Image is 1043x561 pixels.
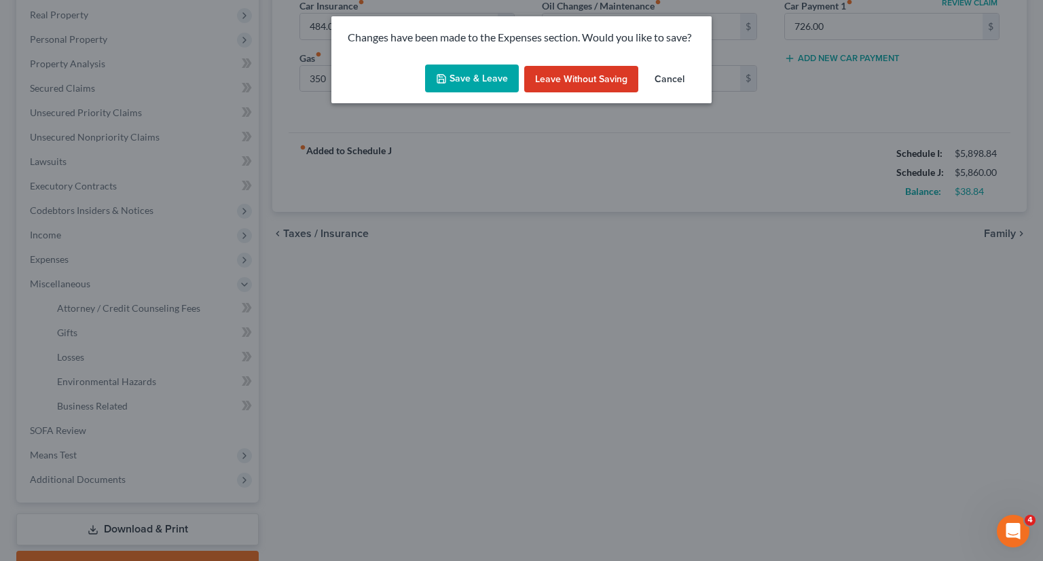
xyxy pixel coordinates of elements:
[524,66,638,93] button: Leave without Saving
[425,65,519,93] button: Save & Leave
[348,30,695,46] p: Changes have been made to the Expenses section. Would you like to save?
[1025,515,1036,526] span: 4
[644,66,695,93] button: Cancel
[997,515,1029,547] iframe: Intercom live chat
